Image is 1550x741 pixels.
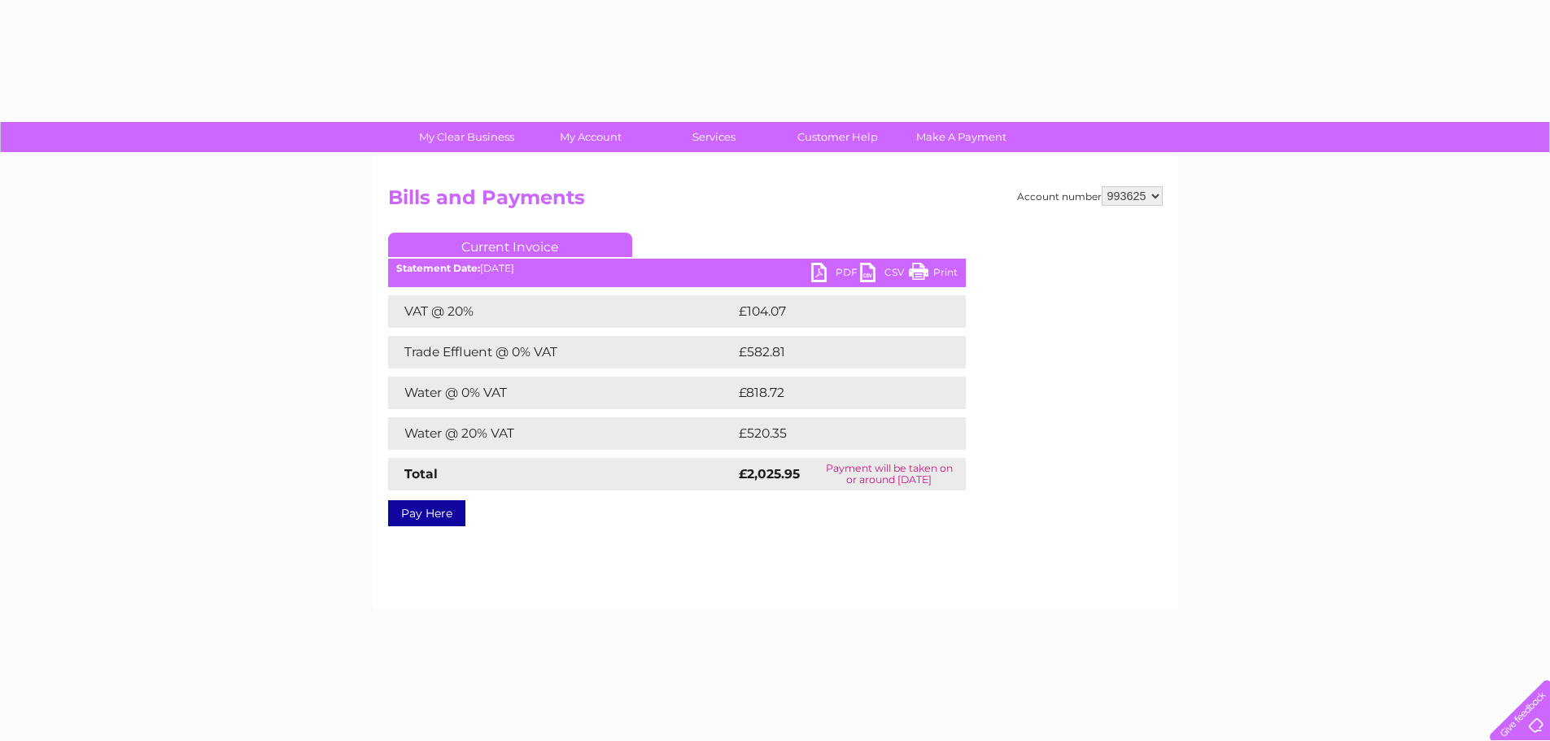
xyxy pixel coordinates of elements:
a: Pay Here [388,500,465,526]
strong: Total [404,466,438,482]
td: Water @ 0% VAT [388,377,735,409]
td: £818.72 [735,377,936,409]
a: Print [909,263,958,286]
td: VAT @ 20% [388,295,735,328]
a: Customer Help [771,122,905,152]
a: Current Invoice [388,233,632,257]
h2: Bills and Payments [388,186,1163,217]
div: Account number [1017,186,1163,206]
a: Services [647,122,781,152]
td: £582.81 [735,336,936,368]
div: [DATE] [388,263,966,274]
td: Payment will be taken on or around [DATE] [813,458,966,490]
a: My Clear Business [400,122,534,152]
td: Water @ 20% VAT [388,417,735,450]
a: My Account [523,122,657,152]
strong: £2,025.95 [739,466,800,482]
td: Trade Effluent @ 0% VAT [388,336,735,368]
a: CSV [860,263,909,286]
a: Make A Payment [894,122,1028,152]
b: Statement Date: [396,262,480,274]
a: PDF [811,263,860,286]
td: £520.35 [735,417,937,450]
td: £104.07 [735,295,937,328]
